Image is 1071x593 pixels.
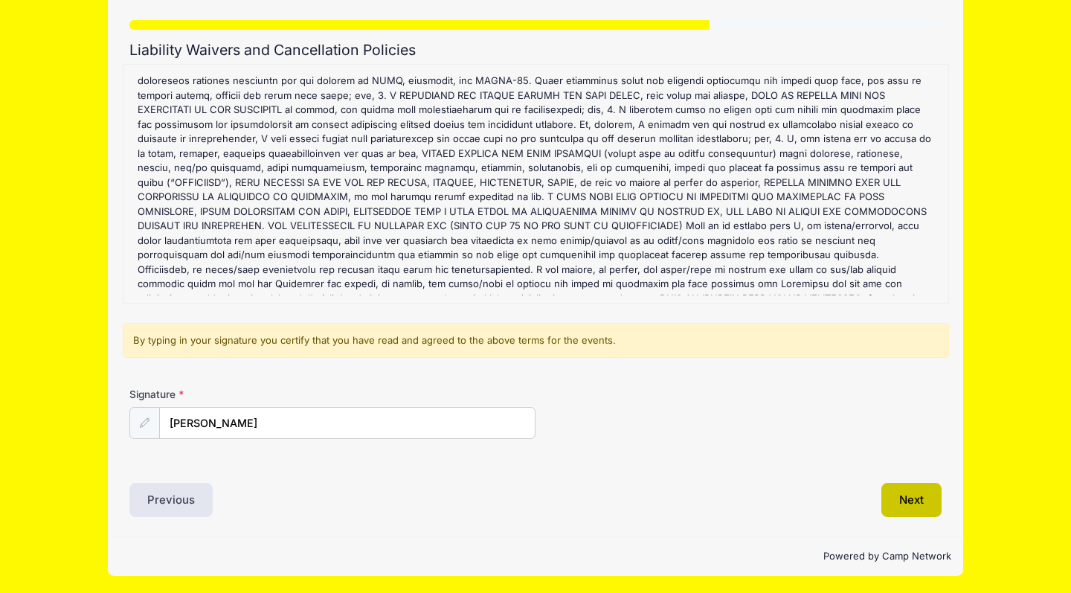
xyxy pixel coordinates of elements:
[881,483,942,517] button: Next
[131,72,941,295] div: : If you choose to cancel your registration on a Summer Camp: More than 45 days prior to the prog...
[123,323,949,359] div: By typing in your signature you certify that you have read and agreed to the above terms for the ...
[159,407,535,439] input: Enter first and last name
[129,42,942,59] h2: Liability Waivers and Cancellation Policies
[129,483,213,517] button: Previous
[129,387,332,402] label: Signature
[120,549,951,564] p: Powered by Camp Network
